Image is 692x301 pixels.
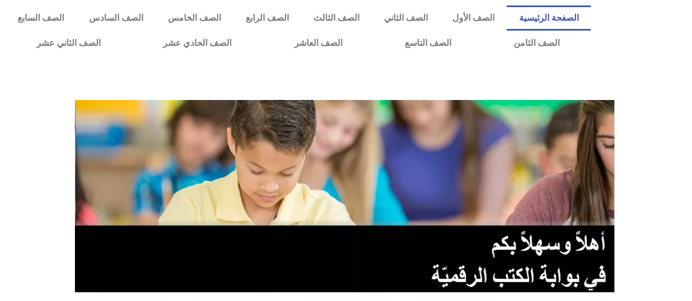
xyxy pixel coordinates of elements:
a: الصفحة الرئيسية [507,5,591,31]
a: الصف الخامس [155,5,233,31]
a: الصف التاسع [374,31,482,56]
a: الصف الثاني عشر [5,31,132,56]
a: الصف العاشر [263,31,374,56]
a: الصف الثاني [371,5,440,31]
a: الصف الحادي عشر [132,31,263,56]
a: الصف الرابع [233,5,301,31]
a: الصف الثالث [301,5,371,31]
a: الصف السابع [5,5,77,31]
a: الصف الأول [440,5,507,31]
a: الصف الثامن [482,31,591,56]
a: الصف السادس [77,5,155,31]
